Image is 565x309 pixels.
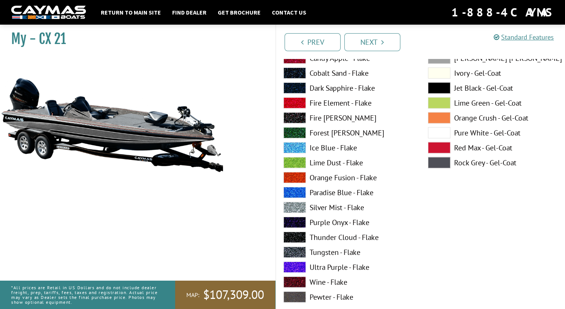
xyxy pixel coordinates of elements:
label: Silver Mist - Flake [283,202,413,213]
label: Fire [PERSON_NAME] [283,112,413,124]
label: Ice Blue - Flake [283,142,413,153]
label: Forest [PERSON_NAME] [283,127,413,138]
label: Lime Green - Gel-Coat [428,97,558,109]
label: Wine - Flake [283,277,413,288]
a: Contact Us [268,7,310,17]
a: Prev [285,33,341,51]
span: $107,309.00 [203,287,264,303]
label: Tungsten - Flake [283,247,413,258]
a: Next [344,33,400,51]
label: Jet Black - Gel-Coat [428,82,558,94]
a: Return to main site [97,7,165,17]
label: Fire Element - Flake [283,97,413,109]
label: Pure White - Gel-Coat [428,127,558,138]
label: Ivory - Gel-Coat [428,68,558,79]
label: Rock Grey - Gel-Coat [428,157,558,168]
p: *All prices are Retail in US Dollars and do not include dealer freight, prep, tariffs, fees, taxe... [11,281,158,309]
a: MAP:$107,309.00 [175,281,275,309]
h1: My - CX 21 [11,31,257,47]
label: Orange Fusion - Flake [283,172,413,183]
label: Thunder Cloud - Flake [283,232,413,243]
label: Dark Sapphire - Flake [283,82,413,94]
label: Purple Onyx - Flake [283,217,413,228]
label: Orange Crush - Gel-Coat [428,112,558,124]
label: Pewter - Flake [283,291,413,303]
div: 1-888-4CAYMAS [451,4,554,21]
label: Ultra Purple - Flake [283,262,413,273]
label: Cobalt Sand - Flake [283,68,413,79]
a: Get Brochure [214,7,264,17]
a: Find Dealer [168,7,210,17]
label: Red Max - Gel-Coat [428,142,558,153]
a: Standard Features [494,33,554,41]
label: Lime Dust - Flake [283,157,413,168]
span: MAP: [186,291,199,299]
label: Paradise Blue - Flake [283,187,413,198]
img: white-logo-c9c8dbefe5ff5ceceb0f0178aa75bf4bb51f6bca0971e226c86eb53dfe498488.png [11,6,86,19]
